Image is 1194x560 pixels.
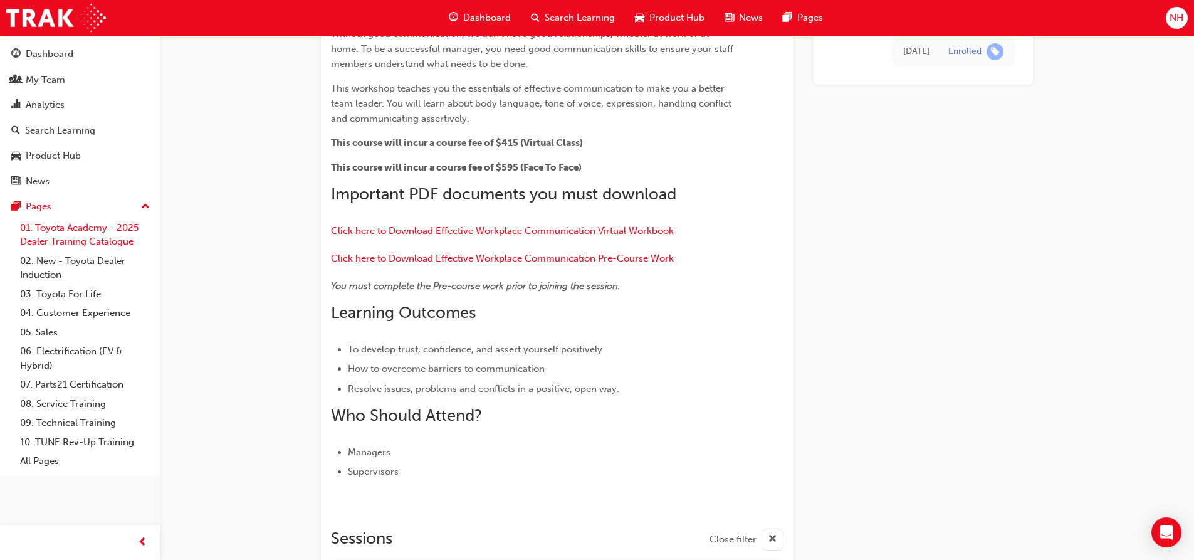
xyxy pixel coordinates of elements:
button: Close filter [710,529,783,551]
span: Resolve issues, problems and conflicts in a positive, open way. [348,383,619,394]
span: pages-icon [11,201,21,213]
div: Wed May 25 2022 00:00:00 GMT+1000 (Australian Eastern Standard Time) [903,45,930,59]
span: search-icon [11,125,20,137]
button: NH [1166,7,1188,29]
span: NH [1170,11,1183,25]
button: Pages [5,195,155,218]
span: Important PDF documents you must download [331,184,676,204]
span: Who Should Attend? [331,406,482,425]
a: 03. Toyota For Life [15,285,155,304]
span: Managers [348,446,390,458]
span: news-icon [725,10,734,26]
span: chart-icon [11,100,21,111]
span: search-icon [531,10,540,26]
div: Pages [26,199,51,214]
a: Click here to Download Effective Workplace Communication Pre-Course Work [331,253,674,264]
span: Learning Outcomes [331,303,476,322]
a: pages-iconPages [773,5,833,31]
span: learningRecordVerb_ENROLL-icon [987,43,1003,60]
div: Enrolled [948,46,982,58]
span: You must complete the Pre-course work prior to joining the session. [331,280,621,292]
span: up-icon [141,199,150,215]
a: Product Hub [5,144,155,167]
a: Analytics [5,93,155,117]
span: Without good communication, we don't have good relationships, whether at work or at home. To be a... [331,28,736,70]
div: My Team [26,73,65,87]
a: Search Learning [5,119,155,142]
span: Pages [797,11,823,25]
a: 08. Service Training [15,394,155,414]
a: search-iconSearch Learning [521,5,625,31]
span: Supervisors [348,466,399,477]
a: 10. TUNE Rev-Up Training [15,433,155,452]
a: 09. Technical Training [15,413,155,433]
span: This workshop teaches you the essentials of effective communication to make you a better team lea... [331,83,734,124]
span: To develop trust, confidence, and assert yourself positively [348,344,602,355]
img: Trak [6,4,106,32]
button: DashboardMy TeamAnalyticsSearch LearningProduct HubNews [5,40,155,195]
a: 01. Toyota Academy - 2025 Dealer Training Catalogue [15,218,155,251]
span: car-icon [11,151,21,162]
a: guage-iconDashboard [439,5,521,31]
a: 06. Electrification (EV & Hybrid) [15,342,155,375]
div: Open Intercom Messenger [1151,517,1181,547]
span: people-icon [11,75,21,86]
a: 04. Customer Experience [15,304,155,323]
div: Dashboard [26,47,73,61]
span: Dashboard [463,11,511,25]
div: Search Learning [25,124,95,138]
a: news-iconNews [715,5,773,31]
span: Search Learning [545,11,615,25]
h2: Sessions [331,529,392,551]
span: This course will incur a course fee of $415 (Virtual Class) [331,137,583,149]
a: News [5,170,155,193]
a: 07. Parts21 Certification [15,375,155,394]
span: news-icon [11,176,21,188]
span: Close filter [710,532,757,547]
span: This course will incur a course fee of $595 (Face To Face) [331,162,582,173]
span: guage-icon [449,10,458,26]
a: Click here to Download Effective Workplace Communication Virtual Workbook [331,225,674,236]
span: Product Hub [649,11,704,25]
a: Dashboard [5,43,155,66]
a: 02. New - Toyota Dealer Induction [15,251,155,285]
span: News [739,11,763,25]
div: Analytics [26,98,65,112]
span: prev-icon [138,535,147,551]
span: How to overcome barriers to communication [348,363,545,374]
div: News [26,174,50,189]
a: All Pages [15,452,155,471]
span: pages-icon [783,10,792,26]
span: guage-icon [11,49,21,60]
a: car-iconProduct Hub [625,5,715,31]
div: Product Hub [26,149,81,163]
span: cross-icon [768,532,777,547]
a: 05. Sales [15,323,155,342]
a: My Team [5,68,155,92]
span: car-icon [635,10,644,26]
